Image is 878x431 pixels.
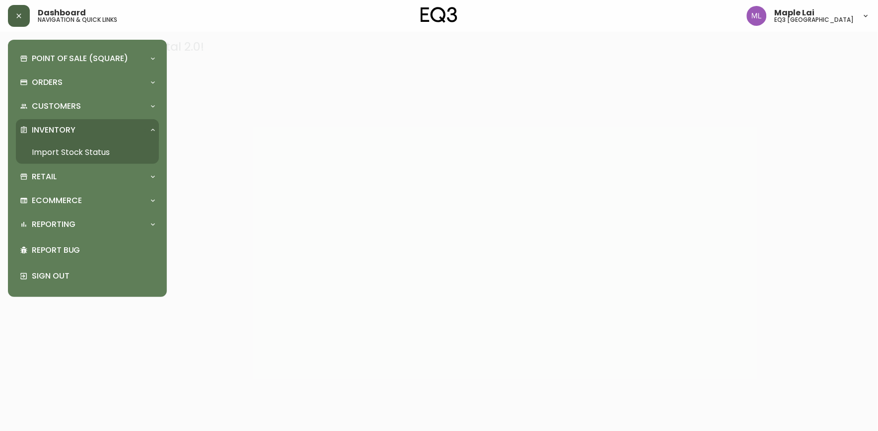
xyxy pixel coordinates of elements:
[32,53,128,64] p: Point of Sale (Square)
[32,245,155,256] p: Report Bug
[16,237,159,263] div: Report Bug
[38,17,117,23] h5: navigation & quick links
[16,214,159,235] div: Reporting
[16,190,159,212] div: Ecommerce
[32,125,75,136] p: Inventory
[32,171,57,182] p: Retail
[16,95,159,117] div: Customers
[16,48,159,70] div: Point of Sale (Square)
[421,7,457,23] img: logo
[16,119,159,141] div: Inventory
[32,101,81,112] p: Customers
[32,271,155,282] p: Sign Out
[32,77,63,88] p: Orders
[32,195,82,206] p: Ecommerce
[38,9,86,17] span: Dashboard
[32,219,75,230] p: Reporting
[16,263,159,289] div: Sign Out
[16,72,159,93] div: Orders
[775,9,815,17] span: Maple Lai
[16,141,159,164] a: Import Stock Status
[16,166,159,188] div: Retail
[775,17,854,23] h5: eq3 [GEOGRAPHIC_DATA]
[747,6,767,26] img: 61e28cffcf8cc9f4e300d877dd684943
